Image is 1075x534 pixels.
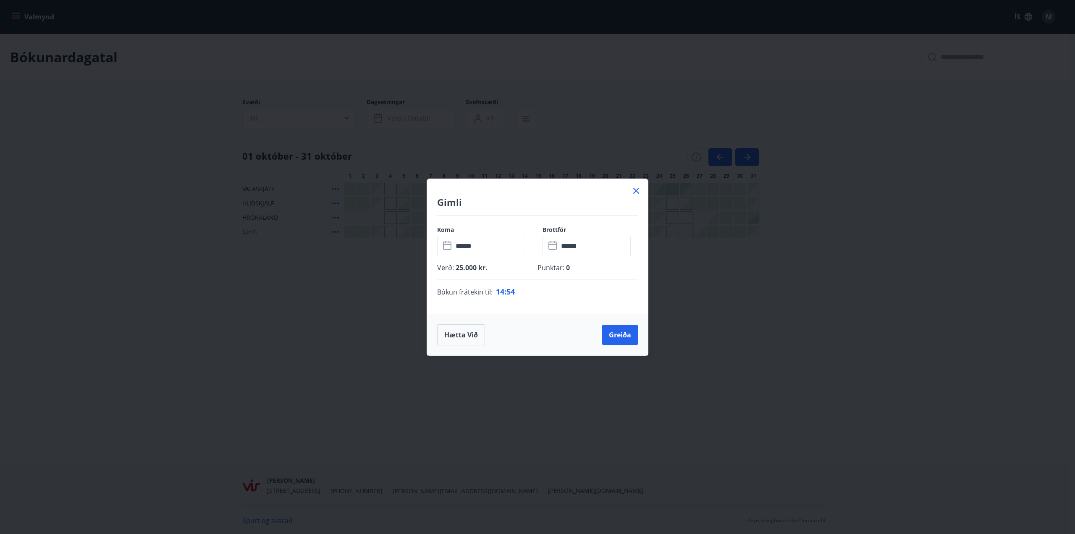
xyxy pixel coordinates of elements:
[506,287,515,297] span: 54
[437,196,638,208] h4: Gimli
[437,324,485,345] button: Hætta við
[454,263,488,272] span: 25.000 kr.
[602,325,638,345] button: Greiða
[437,226,532,234] label: Koma
[564,263,570,272] span: 0
[437,263,537,272] p: Verð :
[437,287,493,297] span: Bókun frátekin til :
[537,263,638,272] p: Punktar :
[543,226,638,234] label: Brottför
[496,287,506,297] span: 14 :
